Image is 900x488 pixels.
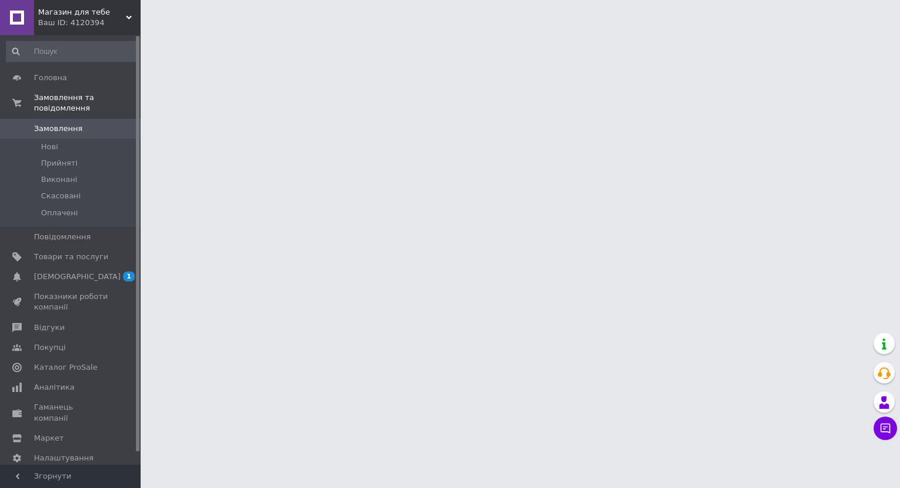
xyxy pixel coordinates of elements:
span: Повідомлення [34,232,91,242]
span: Відгуки [34,322,64,333]
span: Головна [34,73,67,83]
span: Покупці [34,342,66,353]
span: Магазин для тебе [38,7,126,18]
span: Показники роботи компанії [34,291,108,312]
span: Замовлення [34,123,83,134]
span: Налаштування [34,453,94,463]
span: Каталог ProSale [34,362,97,373]
span: Прийняті [41,158,77,169]
button: Чат з покупцем [874,417,897,440]
span: Маркет [34,433,64,444]
span: Скасовані [41,191,81,201]
span: Товари та послуги [34,252,108,262]
span: Нові [41,142,58,152]
div: Ваш ID: 4120394 [38,18,141,28]
input: Пошук [6,41,138,62]
span: Виконані [41,174,77,185]
span: Гаманець компанії [34,402,108,423]
span: Аналітика [34,382,74,393]
span: Оплачені [41,208,78,218]
span: Замовлення та повідомлення [34,92,141,114]
span: [DEMOGRAPHIC_DATA] [34,272,121,282]
span: 1 [123,272,135,281]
